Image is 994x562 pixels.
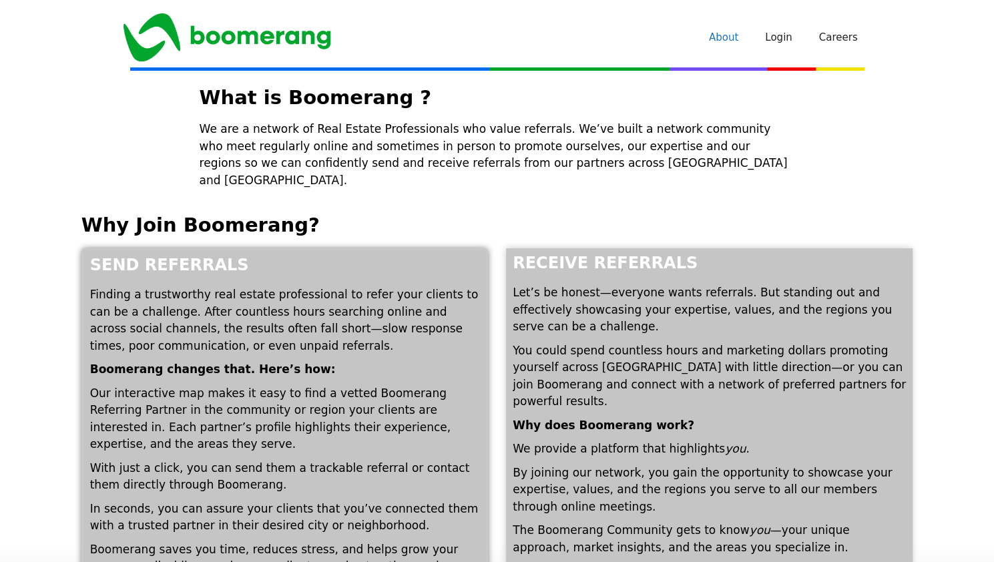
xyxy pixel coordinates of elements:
a: About [696,17,752,57]
h3: Why Join Boomerang? [81,216,913,235]
p: Our interactive map makes it easy to find a vetted Boomerang Referring Partner in the community o... [90,385,479,453]
p: Let’s be honest—everyone wants referrals. But standing out and effectively showcasing your expert... [513,284,906,336]
h4: Receive Referrals [513,255,906,271]
p: In seconds, you can assure your clients that you’ve connected them with a trusted partner in thei... [90,501,479,535]
p: We are a network of Real Estate Professionals who value referrals. We’ve built a network communit... [200,121,795,189]
nav: Primary [696,17,871,57]
p: The Boomerang Community gets to know —your unique approach, market insights, and the areas you sp... [513,522,906,556]
p: With just a click, you can send them a trackable referral or contact them directly through Boomer... [90,460,479,494]
p: We provide a platform that highlights . [513,441,906,458]
p: Finding a trustworthy real estate professional to refer your clients to can be a challenge. After... [90,286,479,354]
a: Login [752,17,805,57]
em: you [725,442,746,455]
strong: Boomerang changes that. Here’s how: [90,362,336,376]
p: By joining our network, you gain the opportunity to showcase your expertise, values, and the regi... [513,465,906,516]
strong: Why does Boomerang work? [513,418,694,432]
a: Careers [806,17,871,57]
h4: Send Referrals [90,257,479,273]
p: You could spend countless hours and marketing dollars promoting yourself across [GEOGRAPHIC_DATA]... [513,342,906,410]
em: you [749,523,770,537]
h3: What is Boomerang ? [200,88,795,107]
img: Boomerang Realty Network [123,13,330,61]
